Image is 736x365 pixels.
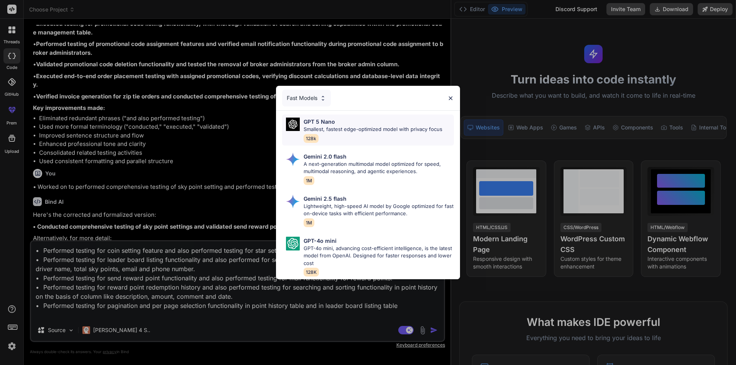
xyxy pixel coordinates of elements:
img: Pick Models [286,118,300,131]
p: GPT-4o mini, advancing cost-efficient intelligence, is the latest model from OpenAI. Designed for... [304,245,454,267]
p: Smallest, fastest edge-optimized model with privacy focus [304,126,442,133]
img: Pick Models [286,195,300,208]
p: Lightweight, high-speed AI model by Google optimized for fast on-device tasks with efficient perf... [304,203,454,218]
p: GPT 5 Nano [304,118,335,126]
p: GPT-4o mini [304,237,337,245]
img: Pick Models [286,237,300,250]
p: A next-generation multimodal model optimized for speed, multimodal reasoning, and agentic experie... [304,160,454,175]
p: Gemini 2.0 flash [304,152,347,160]
img: close [447,95,454,101]
span: 1M [304,218,314,227]
img: Pick Models [320,95,326,101]
img: Pick Models [286,152,300,166]
span: 1M [304,176,314,185]
div: Fast Models [282,90,331,106]
p: Gemini 2.5 flash [304,195,347,203]
span: 128K [304,268,319,277]
span: 128k [304,134,319,143]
